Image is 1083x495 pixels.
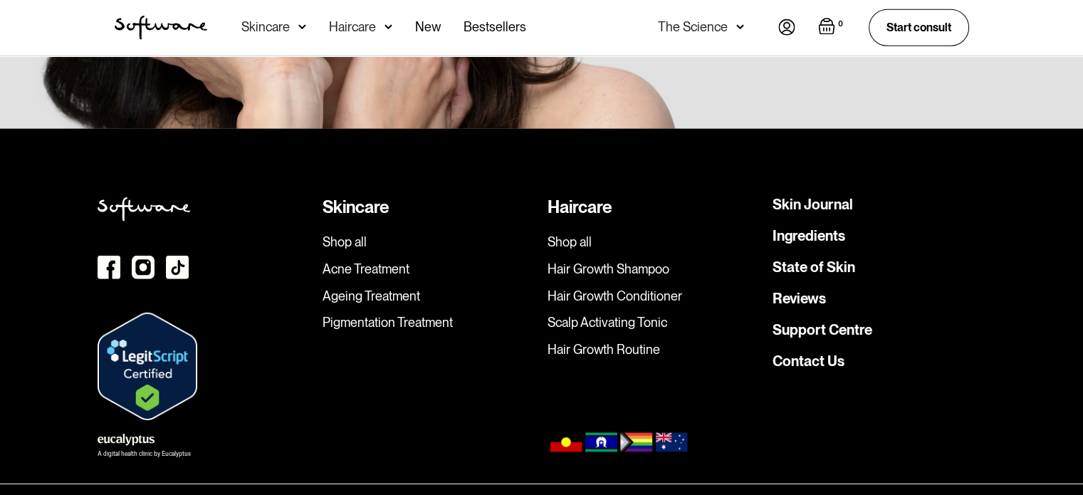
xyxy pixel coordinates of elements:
img: Facebook icon [98,256,120,279]
a: Skin Journal [773,197,853,212]
div: A digital health clinic by Eucalyptus [98,452,191,457]
a: Scalp Activating Tonic [548,315,761,330]
a: Hair Growth Routine [548,342,761,358]
img: instagram icon [132,256,155,279]
div: 0 [835,18,846,31]
a: Pigmentation Treatment [323,315,536,330]
a: Ingredients [773,229,845,243]
a: Shop all [323,234,536,250]
img: Software Logo [115,16,207,40]
a: Acne Treatment [323,261,536,277]
a: Ageing Treatment [323,288,536,304]
img: TikTok Icon [166,256,189,279]
img: Softweare logo [98,197,190,222]
a: State of Skin [773,260,855,274]
div: Skincare [241,20,290,34]
a: home [115,16,207,40]
a: Start consult [869,9,969,46]
img: arrow down [384,20,392,34]
a: A digital health clinic by Eucalyptus [98,432,191,457]
div: Skincare [323,197,536,218]
div: Haircare [329,20,376,34]
a: Hair Growth Conditioner [548,288,761,304]
img: arrow down [736,20,744,34]
a: Contact Us [773,354,844,368]
a: Reviews [773,291,826,306]
img: Verify Approval for www.skin.software [98,313,197,421]
a: Shop all [548,234,761,250]
img: arrow down [298,20,306,34]
a: Support Centre [773,323,872,337]
a: Open empty cart [818,18,846,38]
div: The Science [658,20,728,34]
div: Haircare [548,197,761,218]
a: Verify LegitScript Approval for www.skin.software [98,360,197,371]
a: Hair Growth Shampoo [548,261,761,277]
